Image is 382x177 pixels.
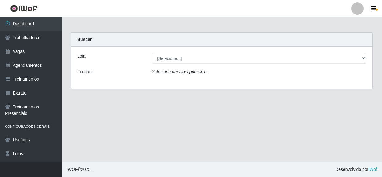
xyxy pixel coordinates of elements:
[66,167,78,172] span: IWOF
[77,37,92,42] strong: Buscar
[77,53,85,59] label: Loja
[368,167,377,172] a: iWof
[10,5,38,12] img: CoreUI Logo
[152,69,209,74] i: Selecione uma loja primeiro...
[66,166,92,173] span: © 2025 .
[335,166,377,173] span: Desenvolvido por
[77,69,92,75] label: Função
